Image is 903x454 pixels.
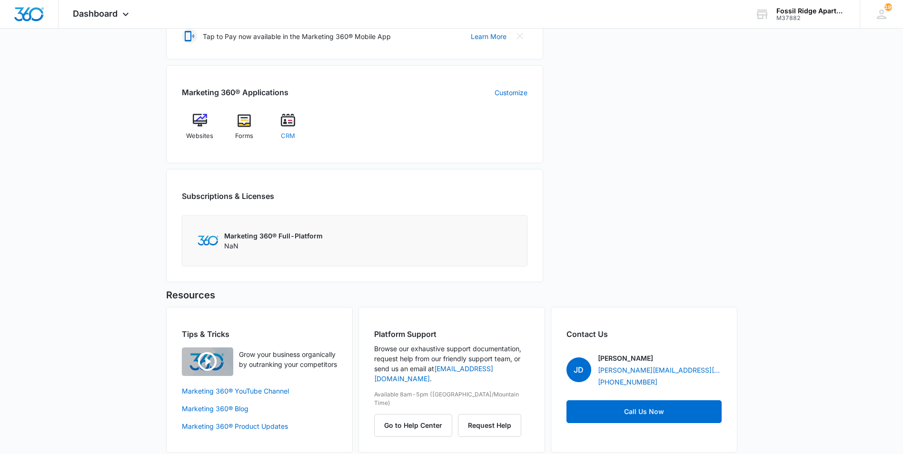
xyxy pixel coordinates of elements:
button: Go to Help Center [374,414,452,437]
a: [EMAIL_ADDRESS][DOMAIN_NAME] [374,365,493,383]
p: Grow your business organically by outranking your competitors [239,349,337,369]
span: CRM [281,131,295,141]
a: Go to Help Center [374,421,458,429]
a: Request Help [458,421,521,429]
p: Browse our exhaustive support documentation, request help from our friendly support team, or send... [374,344,529,384]
a: Websites [182,113,218,148]
h2: Subscriptions & Licenses [182,190,274,202]
div: notifications count [884,3,892,11]
img: Quick Overview Video [182,347,233,376]
div: NaN [224,231,323,251]
p: Available 8am-5pm ([GEOGRAPHIC_DATA]/Mountain Time) [374,390,529,407]
a: Learn More [471,31,506,41]
h5: Resources [166,288,737,302]
p: [PERSON_NAME] [598,353,653,363]
a: Forms [226,113,262,148]
a: Marketing 360® YouTube Channel [182,386,337,396]
a: [PHONE_NUMBER] [598,377,657,387]
a: CRM [270,113,307,148]
div: account id [776,15,846,21]
span: Websites [186,131,213,141]
a: Customize [495,88,527,98]
h2: Tips & Tricks [182,328,337,340]
p: Tap to Pay now available in the Marketing 360® Mobile App [203,31,391,41]
a: Call Us Now [566,400,722,423]
span: 199 [884,3,892,11]
h2: Platform Support [374,328,529,340]
p: Marketing 360® Full-Platform [224,231,323,241]
h2: Marketing 360® Applications [182,87,288,98]
img: Marketing 360 Logo [198,236,218,246]
a: [PERSON_NAME][EMAIL_ADDRESS][PERSON_NAME][DOMAIN_NAME] [598,365,722,375]
button: Close [512,29,527,44]
span: Dashboard [73,9,118,19]
h2: Contact Us [566,328,722,340]
button: Request Help [458,414,521,437]
a: Marketing 360® Blog [182,404,337,414]
div: account name [776,7,846,15]
span: Forms [235,131,253,141]
span: JD [566,357,591,382]
a: Marketing 360® Product Updates [182,421,337,431]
